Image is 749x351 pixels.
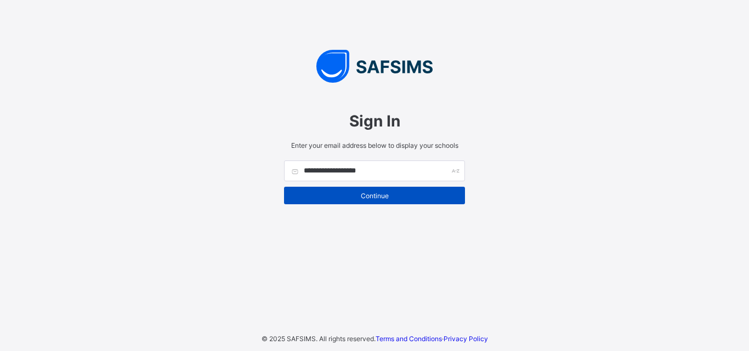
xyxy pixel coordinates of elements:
[444,335,488,343] a: Privacy Policy
[262,335,376,343] span: © 2025 SAFSIMS. All rights reserved.
[284,112,465,130] span: Sign In
[376,335,488,343] span: ·
[376,335,442,343] a: Terms and Conditions
[292,192,457,200] span: Continue
[273,50,476,83] img: SAFSIMS Logo
[284,141,465,149] span: Enter your email address below to display your schools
